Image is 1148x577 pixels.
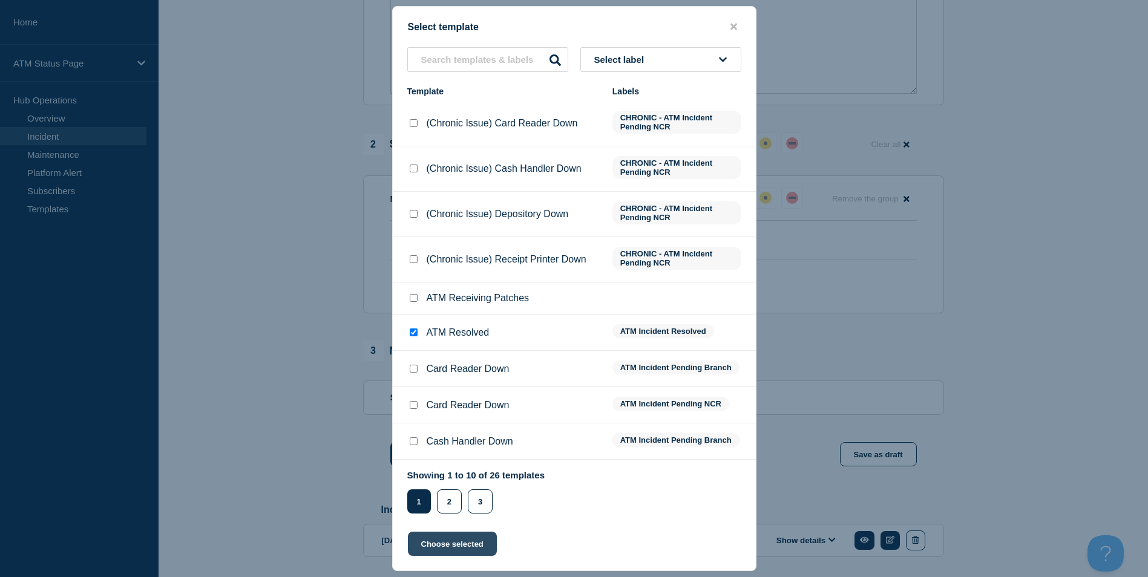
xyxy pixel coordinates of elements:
p: ATM Receiving Patches [427,293,530,304]
span: ATM Incident Pending Branch [612,360,740,374]
input: (Chronic Issue) Receipt Printer Down checkbox [410,255,418,263]
input: (Chronic Issue) Depository Down checkbox [410,210,418,218]
input: (Chronic Issue) Card Reader Down checkbox [410,119,418,127]
span: CHRONIC - ATM Incident Pending NCR [612,111,741,134]
input: Card Reader Down checkbox [410,365,418,373]
input: (Chronic Issue) Cash Handler Down checkbox [410,165,418,172]
span: CHRONIC - ATM Incident Pending NCR [612,156,741,179]
p: ATM Resolved [427,327,490,338]
span: ATM Incident Resolved [612,324,714,338]
input: Cash Handler Down checkbox [410,437,418,445]
input: Card Reader Down checkbox [410,401,418,409]
span: CHRONIC - ATM Incident Pending NCR [612,201,741,224]
p: Cash Handler Down [427,436,513,447]
button: Select label [580,47,741,72]
span: ATM Incident Pending Branch [612,433,740,447]
span: CHRONIC - ATM Incident Pending NCR [612,247,741,270]
button: close button [727,21,741,33]
p: (Chronic Issue) Cash Handler Down [427,163,582,174]
input: ATM Resolved checkbox [410,328,418,336]
button: Choose selected [408,532,497,556]
input: Search templates & labels [407,47,568,72]
p: (Chronic Issue) Receipt Printer Down [427,254,586,265]
div: Template [407,86,600,96]
button: 3 [468,489,493,513]
p: (Chronic Issue) Card Reader Down [427,118,578,129]
p: Card Reader Down [427,363,510,374]
input: ATM Receiving Patches checkbox [410,294,418,302]
p: Showing 1 to 10 of 26 templates [407,470,545,480]
div: Labels [612,86,741,96]
p: (Chronic Issue) Depository Down [427,209,569,220]
button: 1 [407,489,431,513]
div: Select template [393,21,756,33]
span: ATM Incident Pending NCR [612,397,729,411]
button: 2 [437,489,462,513]
p: Card Reader Down [427,400,510,411]
span: Select label [594,54,649,65]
